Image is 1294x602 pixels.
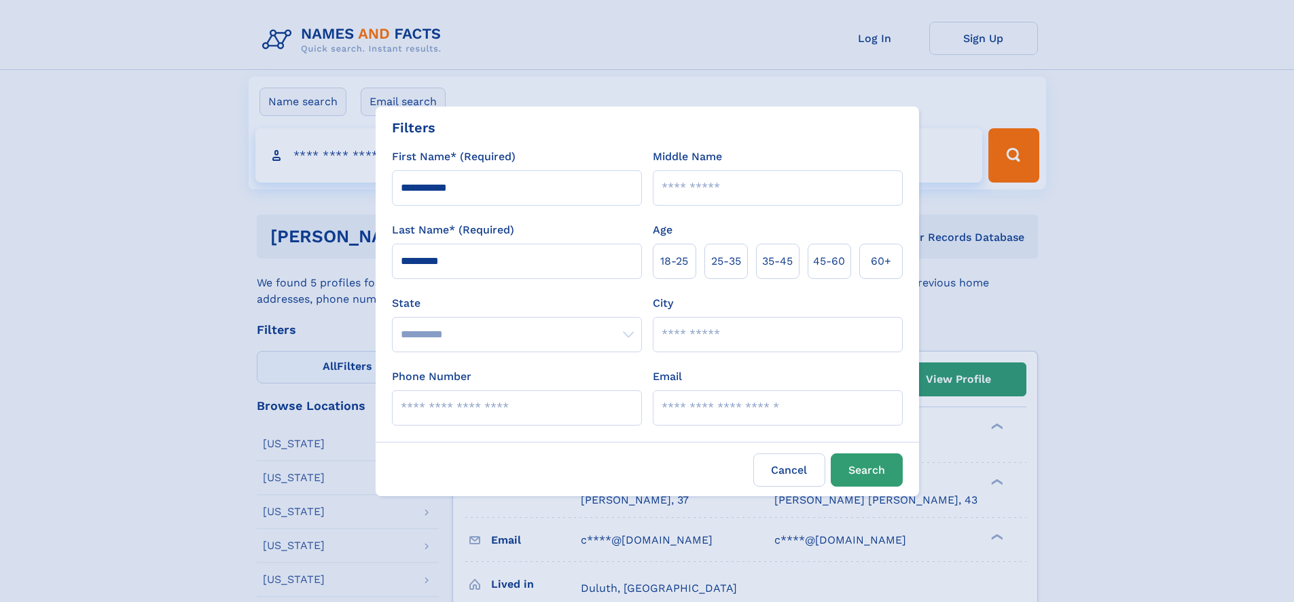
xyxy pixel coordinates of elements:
label: Email [653,369,682,385]
span: 18‑25 [660,253,688,269]
span: 35‑45 [762,253,793,269]
span: 60+ [871,253,891,269]
span: 25‑35 [711,253,741,269]
span: 45‑60 [813,253,845,269]
div: Filters [392,117,435,138]
label: City [653,295,673,312]
label: Phone Number [392,369,471,385]
label: Last Name* (Required) [392,222,514,238]
label: Age [653,222,672,238]
label: State [392,295,642,312]
label: Middle Name [653,149,722,165]
button: Search [831,453,903,487]
label: First Name* (Required) [392,149,516,165]
label: Cancel [753,453,825,487]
